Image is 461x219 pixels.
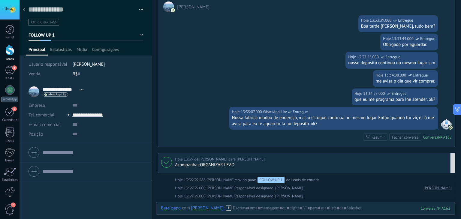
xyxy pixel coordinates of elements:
p: ORGANIZAR LEAD [175,162,450,168]
span: Lucas Hana rio [206,177,234,182]
span: Venda [29,71,40,77]
span: #adicionar tags [31,20,57,25]
span: Mariana Da silva [177,4,209,10]
span: Movido para: [234,177,256,183]
span: Mariana Da silva [163,1,174,12]
div: Hoje 13:35:07.000 [232,109,263,115]
div: Hoje 13:34:08.000 [376,72,407,78]
div: Hoje 13:34:25.000 [354,91,386,97]
div: Hoje 13:33:44.000 [383,36,414,42]
div: Hoje 13:39:39.000 [175,185,206,191]
div: nosso deposito continua no mesmo lugar sim [348,60,435,66]
span: Principal [29,47,45,55]
div: Responsável designado: [PERSON_NAME] [175,185,303,191]
div: R$ [73,69,143,79]
span: Entregue [392,91,407,97]
div: Nossa fábrica mudou de endereço, mas o estoque continua no mesmo lugar. Então quando for vir, é s... [232,115,435,127]
span: Entregue [413,72,428,78]
div: de Leads de entrada [234,177,320,183]
span: Entregue [385,54,400,60]
div: Hoje 13:33:55.000 [348,54,380,60]
div: Hoje 13:39:39.386 [175,177,206,183]
span: Estatísticas [50,47,72,55]
div: Calendário [1,118,19,122]
span: Usuário responsável [29,61,67,67]
img: com.amocrm.amocrmwa.svg [448,125,453,130]
div: que eu me programa para lhe atender, ok? [354,97,435,103]
span: E-mail comercial [29,122,61,127]
div: Empresa [29,100,68,110]
span: WhatsApp Lite [441,119,452,130]
div: Fechar conversa [392,134,418,140]
div: Leads [1,57,19,61]
span: [PERSON_NAME] [73,61,105,67]
div: Hoje 13:39 [175,156,194,162]
div: Conversa [423,135,438,140]
div: Venda [29,69,68,79]
span: Entregue [420,36,435,42]
div: Resumir [372,134,385,140]
div: E-mail [1,159,19,163]
div: Chats [1,76,19,80]
div: Posição [29,129,68,139]
div: Hoje 13:39:39.000 [175,193,206,199]
button: E-mail comercial [29,120,61,129]
div: Usuário responsável [29,59,68,69]
div: Mariana Da silva [191,205,224,211]
span: WhatsApp Lite [263,109,287,115]
div: Responsável designado: [PERSON_NAME] [175,193,303,199]
button: Tel. comercial [29,110,54,120]
div: 162 [420,206,450,211]
div: me avisa o dia que vir comprar. [376,78,435,84]
span: WhatsApp Lite [48,93,66,96]
span: Lucas Hana rio [206,185,234,190]
div: Listas [1,139,19,143]
span: Lucas Hana rio [206,193,234,199]
span: Entregue [398,17,413,23]
span: com [182,205,190,211]
img: com.amocrm.amocrmwa.svg [171,8,175,12]
span: Tel. comercial [29,112,54,118]
div: WhatsApp [1,97,18,102]
div: Acompanhar: [175,162,200,168]
div: de [PERSON_NAME] para [PERSON_NAME] [175,156,265,162]
span: Posição [29,132,43,136]
span: : [224,205,224,211]
div: Hoje 13:33:39.000 [361,17,393,23]
span: 8 [12,65,17,70]
div: Obrigado por aguardar. [383,42,435,48]
div: Boa tarde [PERSON_NAME], tudo bem? [361,23,435,29]
a: [PERSON_NAME] [424,185,452,191]
div: Painel [1,36,19,40]
div: № A162 [438,135,452,140]
span: Mídia [77,47,87,55]
div: FOLLOW UP 1 [258,177,285,183]
span: 7 [11,202,16,207]
span: Entregue [293,109,308,115]
span: 3 [12,106,17,111]
div: Estatísticas [1,178,19,182]
span: Configurações [92,47,119,55]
